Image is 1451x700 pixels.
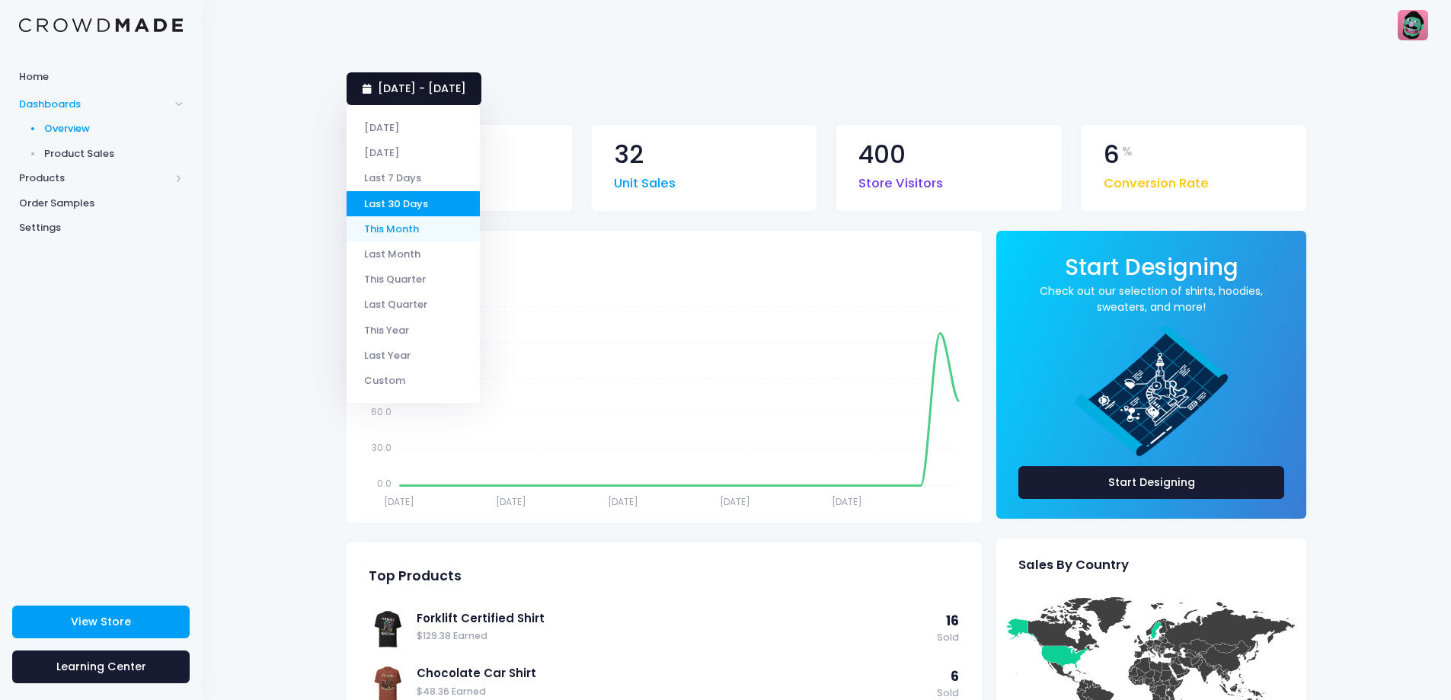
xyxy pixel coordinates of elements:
span: [DATE] - [DATE] [378,81,466,96]
span: Order Samples [19,196,183,211]
tspan: [DATE] [832,494,862,507]
span: Top Products [369,568,462,584]
span: View Store [71,614,131,629]
span: Overview [44,121,184,136]
li: Last Month [347,241,480,267]
img: User [1398,10,1428,40]
li: Last 30 Days [347,191,480,216]
tspan: [DATE] [496,494,526,507]
span: $129.38 Earned [417,629,929,644]
span: 32 [614,142,644,168]
li: [DATE] [347,140,480,165]
span: Learning Center [56,659,146,674]
tspan: [DATE] [720,494,750,507]
li: Last Quarter [347,292,480,317]
span: 400 [858,142,906,168]
span: Settings [19,220,183,235]
li: This Quarter [347,267,480,292]
span: 16 [946,612,959,630]
span: Sales By Country [1018,558,1129,573]
span: Store Visitors [858,167,943,193]
li: This Month [347,216,480,241]
li: This Year [347,317,480,342]
tspan: 60.0 [371,405,392,418]
span: Unit Sales [614,167,676,193]
span: % [1122,142,1133,161]
a: View Store [12,606,190,638]
span: 6 [1104,142,1120,168]
span: Start Designing [1065,251,1238,283]
tspan: 30.0 [372,441,392,454]
img: Logo [19,18,183,33]
li: Last 7 Days [347,165,480,190]
a: Chocolate Car Shirt [417,665,929,682]
li: [DATE] [347,115,480,140]
li: Last Year [347,343,480,368]
span: $48.36 Earned [417,685,929,699]
a: Start Designing [1065,264,1238,279]
a: Check out our selection of shirts, hoodies, sweaters, and more! [1018,283,1284,315]
span: Sold [937,631,959,645]
a: Start Designing [1018,466,1284,499]
tspan: 0.0 [377,477,392,490]
span: Dashboards [19,97,170,112]
span: Conversion Rate [1104,167,1209,193]
tspan: [DATE] [608,494,638,507]
a: [DATE] - [DATE] [347,72,481,105]
span: Products [19,171,170,186]
span: Product Sales [44,146,184,161]
span: Home [19,69,183,85]
li: Custom [347,368,480,393]
a: Forklift Certified Shirt [417,610,929,627]
span: 6 [951,667,959,686]
tspan: [DATE] [384,494,414,507]
a: Learning Center [12,650,190,683]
